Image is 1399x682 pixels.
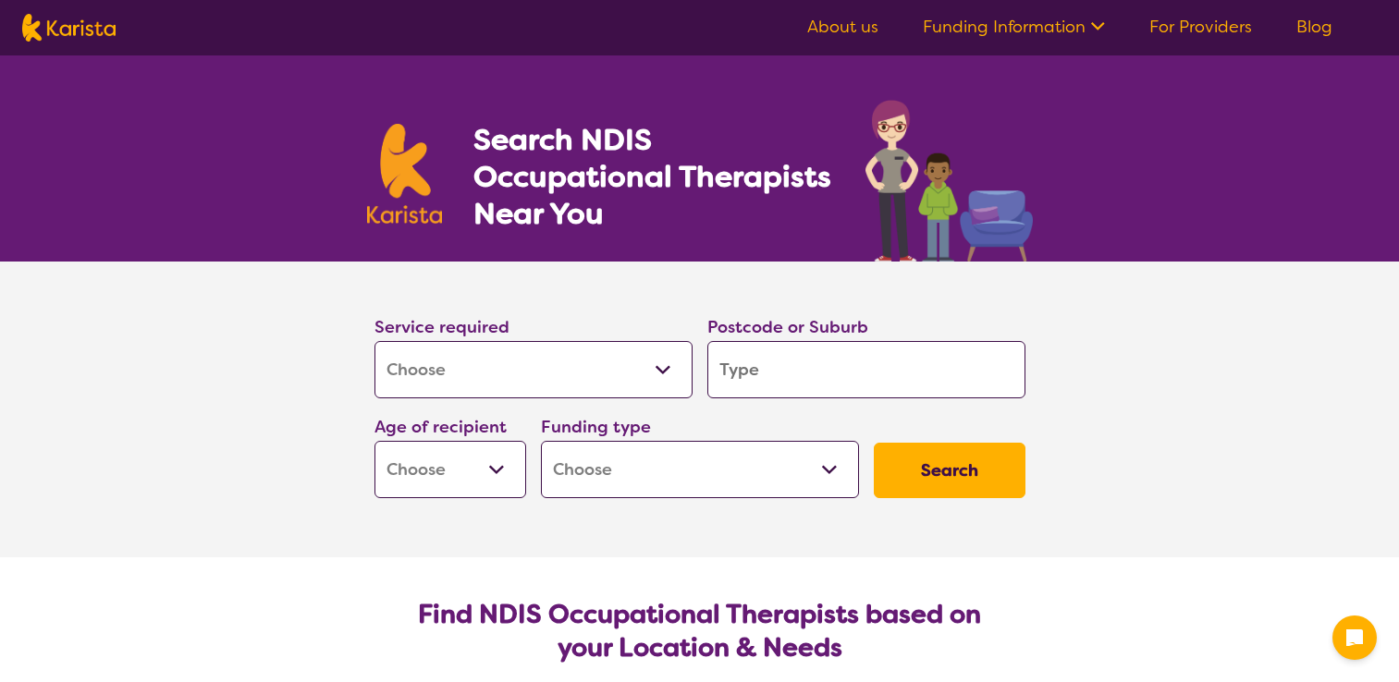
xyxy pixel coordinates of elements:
[874,443,1025,498] button: Search
[541,416,651,438] label: Funding type
[707,341,1025,398] input: Type
[473,121,833,232] h1: Search NDIS Occupational Therapists Near You
[367,124,443,224] img: Karista logo
[807,16,878,38] a: About us
[389,598,1011,664] h2: Find NDIS Occupational Therapists based on your Location & Needs
[374,316,509,338] label: Service required
[22,14,116,42] img: Karista logo
[707,316,868,338] label: Postcode or Suburb
[374,416,507,438] label: Age of recipient
[865,100,1033,262] img: occupational-therapy
[923,16,1105,38] a: Funding Information
[1296,16,1332,38] a: Blog
[1149,16,1252,38] a: For Providers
